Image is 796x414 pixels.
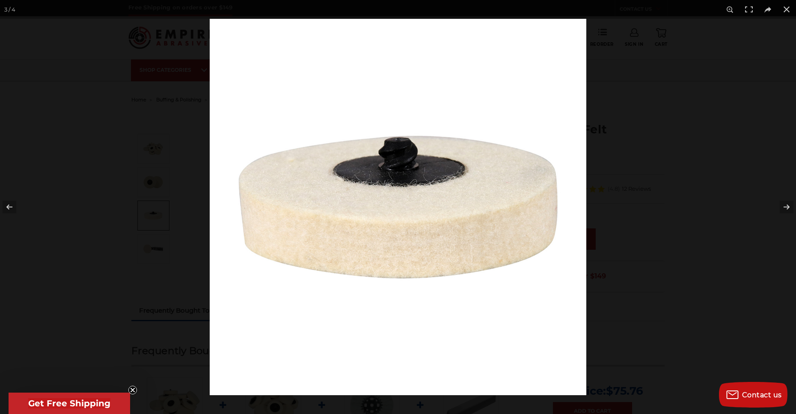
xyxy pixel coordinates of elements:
[719,382,787,408] button: Contact us
[742,391,782,399] span: Contact us
[128,386,137,394] button: Close teaser
[766,186,796,228] button: Next (arrow right)
[210,19,586,395] img: 3_inch_felt_quick_change_disc__35936.1572892959.jpg
[28,398,110,408] span: Get Free Shipping
[9,393,130,414] div: Get Free ShippingClose teaser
